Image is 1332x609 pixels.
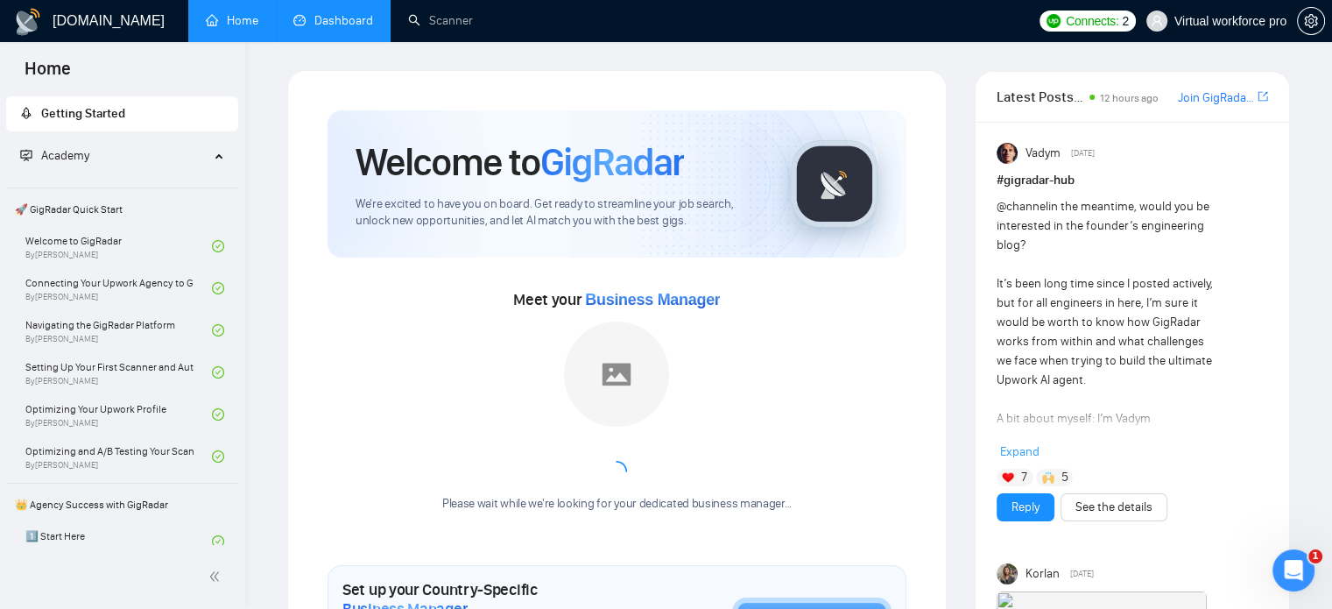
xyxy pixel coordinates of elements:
h1: Welcome to [356,138,684,186]
img: Korlan [997,563,1018,584]
span: Home [11,56,85,93]
a: 1️⃣ Start Here [25,522,212,561]
span: Getting Started [41,106,125,121]
button: setting [1297,7,1325,35]
span: 👑 Agency Success with GigRadar [8,487,236,522]
span: check-circle [212,366,224,379]
a: dashboardDashboard [293,13,373,28]
a: See the details [1075,498,1152,517]
button: Reply [997,493,1054,521]
span: check-circle [212,408,224,421]
span: Expand [1000,444,1040,459]
a: Welcome to GigRadarBy[PERSON_NAME] [25,227,212,266]
span: 7 [1021,469,1027,486]
span: 🚀 GigRadar Quick Start [8,192,236,227]
button: See the details [1061,493,1167,521]
span: Latest Posts from the GigRadar Community [997,86,1084,108]
a: Optimizing and A/B Testing Your Scanner for Better ResultsBy[PERSON_NAME] [25,437,212,476]
img: placeholder.png [564,322,669,427]
span: check-circle [212,324,224,336]
img: upwork-logo.png [1047,14,1061,28]
div: Please wait while we're looking for your dedicated business manager... [432,496,802,513]
span: We're excited to have you on board. Get ready to streamline your job search, unlock new opportuni... [356,196,763,230]
span: [DATE] [1070,566,1094,582]
img: ❤️ [1002,471,1014,484]
span: fund-projection-screen [20,149,32,161]
img: gigradar-logo.png [791,140,878,228]
a: Navigating the GigRadar PlatformBy[PERSON_NAME] [25,311,212,350]
span: Connects: [1066,11,1118,31]
iframe: Intercom live chat [1272,549,1314,591]
span: Vadym [1025,144,1060,163]
span: 5 [1061,469,1068,486]
a: homeHome [206,13,258,28]
span: check-circle [212,535,224,548]
img: logo [14,8,42,36]
span: setting [1298,14,1324,28]
a: Optimizing Your Upwork ProfileBy[PERSON_NAME] [25,395,212,434]
span: check-circle [212,282,224,294]
a: export [1258,89,1268,105]
a: searchScanner [408,13,473,28]
span: check-circle [212,450,224,463]
span: export [1258,89,1268,103]
span: Meet your [513,290,720,309]
a: Connecting Your Upwork Agency to GigRadarBy[PERSON_NAME] [25,269,212,308]
span: loading [603,457,632,487]
span: Academy [41,148,89,163]
a: Reply [1011,498,1040,517]
img: 🙌 [1042,471,1054,484]
span: Business Manager [585,291,720,308]
span: 2 [1122,11,1129,31]
img: Vadym [997,143,1018,164]
span: rocket [20,107,32,119]
a: Join GigRadar Slack Community [1178,89,1254,108]
span: 1 [1308,549,1322,563]
span: user [1151,15,1163,27]
span: Korlan [1025,564,1059,584]
span: Academy [20,148,89,163]
span: [DATE] [1071,145,1095,161]
li: Getting Started [6,96,238,131]
span: check-circle [212,240,224,252]
h1: # gigradar-hub [997,171,1268,190]
span: double-left [208,568,226,585]
span: @channel [997,199,1048,214]
span: GigRadar [540,138,684,186]
a: Setting Up Your First Scanner and Auto-BidderBy[PERSON_NAME] [25,353,212,392]
a: setting [1297,14,1325,28]
span: 12 hours ago [1100,92,1159,104]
